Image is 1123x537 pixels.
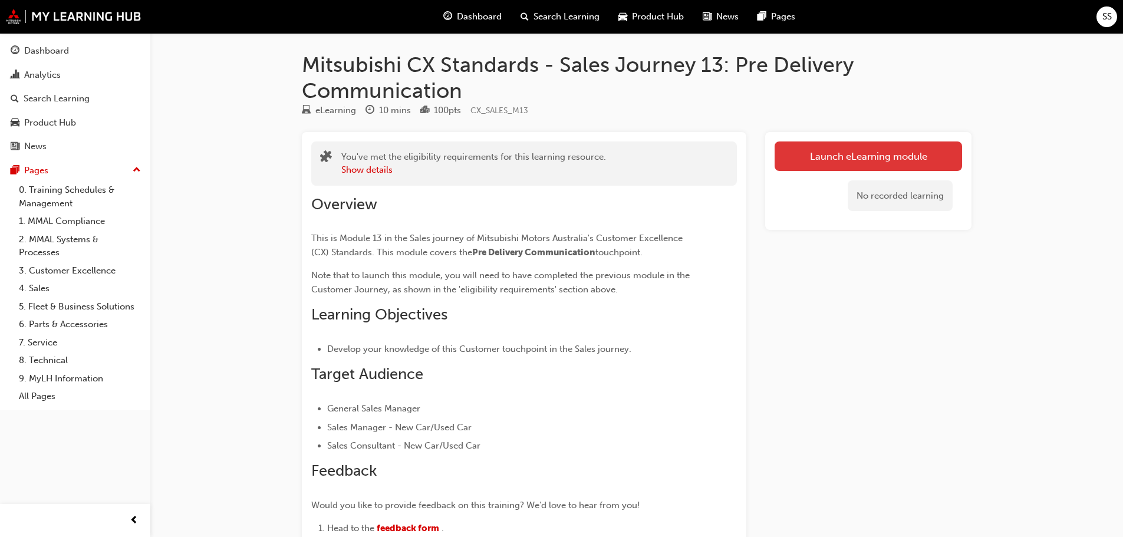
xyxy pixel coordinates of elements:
[14,230,146,262] a: 2. MMAL Systems & Processes
[420,106,429,116] span: podium-icon
[14,279,146,298] a: 4. Sales
[457,10,502,24] span: Dashboard
[14,334,146,352] a: 7. Service
[632,10,684,24] span: Product Hub
[703,9,712,24] span: news-icon
[327,440,480,451] span: Sales Consultant - New Car/Used Car
[442,523,444,533] span: .
[5,136,146,157] a: News
[14,315,146,334] a: 6. Parts & Accessories
[320,151,332,165] span: puzzle-icon
[5,38,146,160] button: DashboardAnalyticsSearch LearningProduct HubNews
[11,46,19,57] span: guage-icon
[848,180,953,212] div: No recorded learning
[693,5,748,29] a: news-iconNews
[771,10,795,24] span: Pages
[24,116,76,130] div: Product Hub
[758,9,766,24] span: pages-icon
[14,370,146,388] a: 9. MyLH Information
[311,462,377,480] span: Feedback
[24,164,48,177] div: Pages
[5,88,146,110] a: Search Learning
[470,106,528,116] span: Learning resource code
[748,5,805,29] a: pages-iconPages
[1102,10,1112,24] span: SS
[327,422,472,433] span: Sales Manager - New Car/Used Car
[618,9,627,24] span: car-icon
[379,104,411,117] div: 10 mins
[14,351,146,370] a: 8. Technical
[302,106,311,116] span: learningResourceType_ELEARNING-icon
[595,247,643,258] span: touchpoint.
[443,9,452,24] span: guage-icon
[11,166,19,176] span: pages-icon
[133,163,141,178] span: up-icon
[377,523,439,533] a: feedback form
[311,365,423,383] span: Target Audience
[315,104,356,117] div: eLearning
[14,212,146,230] a: 1. MMAL Compliance
[11,94,19,104] span: search-icon
[311,305,447,324] span: Learning Objectives
[302,52,971,103] h1: Mitsubishi CX Standards - Sales Journey 13: Pre Delivery Communication
[472,247,595,258] span: Pre Delivery Communication
[14,181,146,212] a: 0. Training Schedules & Management
[130,513,139,528] span: prev-icon
[775,141,962,171] a: Launch eLearning module
[5,160,146,182] button: Pages
[311,233,685,258] span: This is Module 13 in the Sales journey of Mitsubishi Motors Australia's Customer Excellence (CX) ...
[327,403,420,414] span: General Sales Manager
[327,344,631,354] span: Develop your knowledge of this Customer touchpoint in the Sales journey.
[14,298,146,316] a: 5. Fleet & Business Solutions
[311,270,692,295] span: Note that to launch this module, you will need to have completed the previous module in the Custo...
[14,262,146,280] a: 3. Customer Excellence
[341,163,393,177] button: Show details
[14,387,146,406] a: All Pages
[365,103,411,118] div: Duration
[5,64,146,86] a: Analytics
[24,68,61,82] div: Analytics
[341,150,606,177] div: You've met the eligibility requirements for this learning resource.
[302,103,356,118] div: Type
[434,5,511,29] a: guage-iconDashboard
[420,103,461,118] div: Points
[5,40,146,62] a: Dashboard
[434,104,461,117] div: 100 pts
[327,523,374,533] span: Head to the
[311,500,640,510] span: Would you like to provide feedback on this training? We'd love to hear from you!
[533,10,600,24] span: Search Learning
[716,10,739,24] span: News
[6,9,141,24] img: mmal
[365,106,374,116] span: clock-icon
[24,140,47,153] div: News
[11,141,19,152] span: news-icon
[24,92,90,106] div: Search Learning
[609,5,693,29] a: car-iconProduct Hub
[311,195,377,213] span: Overview
[1096,6,1117,27] button: SS
[11,118,19,129] span: car-icon
[5,112,146,134] a: Product Hub
[511,5,609,29] a: search-iconSearch Learning
[11,70,19,81] span: chart-icon
[24,44,69,58] div: Dashboard
[521,9,529,24] span: search-icon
